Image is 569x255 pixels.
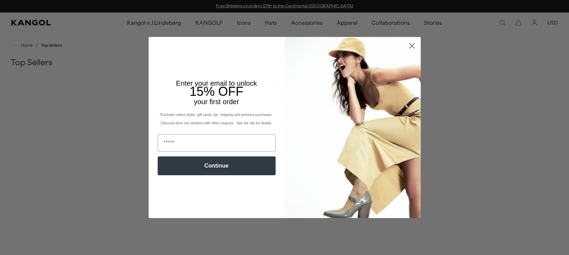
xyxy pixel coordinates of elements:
[176,79,257,87] span: Enter your email to unlock
[406,40,418,52] button: Close dialog
[194,98,239,106] span: your first order
[189,84,243,99] span: 15% OFF
[159,113,273,125] span: *Excludes select styles, gift cards, tax, shipping and previous purchases. Discount does not comb...
[158,156,276,175] button: Continue
[158,134,276,152] input: Email
[285,37,421,218] img: 93be19ad-e773-4382-80b9-c9d740c9197f.jpeg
